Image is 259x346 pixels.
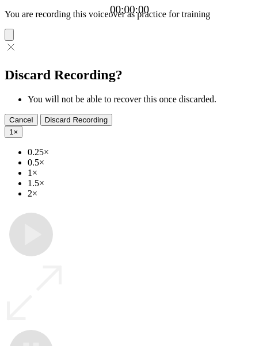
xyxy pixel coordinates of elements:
p: You are recording this voiceover as practice for training [5,9,254,20]
li: You will not be able to recover this once discarded. [28,94,254,105]
button: 1× [5,126,22,138]
h2: Discard Recording? [5,67,254,83]
button: Cancel [5,114,38,126]
li: 1× [28,168,254,178]
li: 1.5× [28,178,254,189]
button: Discard Recording [40,114,113,126]
a: 00:00:00 [110,3,149,16]
li: 0.25× [28,147,254,157]
li: 2× [28,189,254,199]
span: 1 [9,128,13,136]
li: 0.5× [28,157,254,168]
